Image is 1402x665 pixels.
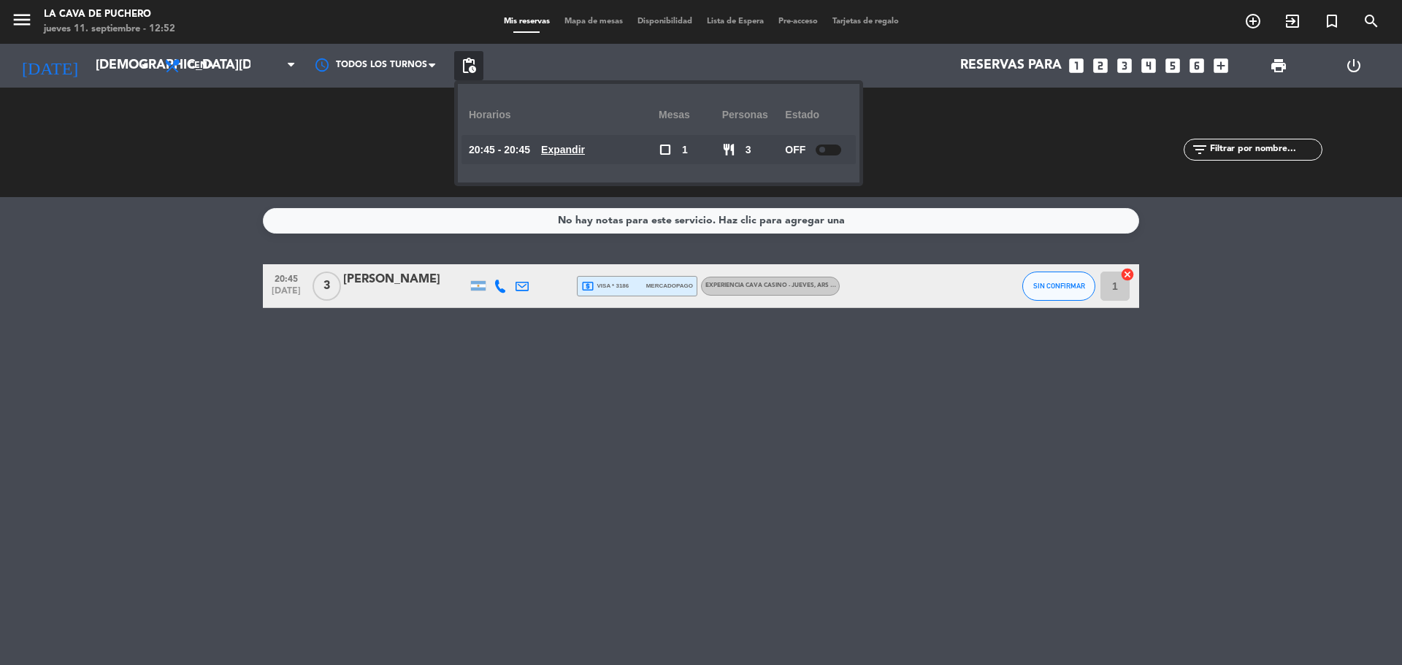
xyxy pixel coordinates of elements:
[469,142,530,158] span: 20:45 - 20:45
[11,9,33,36] button: menu
[268,286,304,303] span: [DATE]
[785,95,849,135] div: Estado
[785,142,805,158] span: OFF
[746,142,751,158] span: 3
[771,18,825,26] span: Pre-acceso
[1139,56,1158,75] i: looks_4
[1316,44,1391,88] div: LOG OUT
[1284,12,1301,30] i: exit_to_app
[1022,272,1095,301] button: SIN CONFIRMAR
[1067,56,1086,75] i: looks_one
[1363,12,1380,30] i: search
[541,144,585,155] u: Expandir
[1270,57,1287,74] span: print
[682,142,688,158] span: 1
[1191,141,1208,158] i: filter_list
[722,143,735,156] span: restaurant
[825,18,906,26] span: Tarjetas de regalo
[44,7,175,22] div: La Cava de Puchero
[343,270,467,289] div: [PERSON_NAME]
[1345,57,1363,74] i: power_settings_new
[814,282,849,288] span: , ARS 45000
[700,18,771,26] span: Lista de Espera
[630,18,700,26] span: Disponibilidad
[1208,142,1322,158] input: Filtrar por nombre...
[136,57,153,74] i: arrow_drop_down
[1120,267,1135,282] i: cancel
[722,95,786,135] div: personas
[11,9,33,31] i: menu
[1033,282,1085,290] span: SIN CONFIRMAR
[1323,12,1341,30] i: turned_in_not
[705,282,849,288] span: EXPERIENCIA CAVA CASINO - JUEVES
[1187,56,1206,75] i: looks_6
[44,22,175,36] div: jueves 11. septiembre - 12:52
[268,269,304,286] span: 20:45
[497,18,557,26] span: Mis reservas
[1244,12,1262,30] i: add_circle_outline
[557,18,630,26] span: Mapa de mesas
[960,58,1062,73] span: Reservas para
[1163,56,1182,75] i: looks_5
[460,57,478,74] span: pending_actions
[313,272,341,301] span: 3
[188,61,214,71] span: Cena
[659,95,722,135] div: Mesas
[11,50,88,82] i: [DATE]
[558,212,845,229] div: No hay notas para este servicio. Haz clic para agregar una
[1091,56,1110,75] i: looks_two
[581,280,629,293] span: visa * 3186
[469,95,659,135] div: Horarios
[1211,56,1230,75] i: add_box
[581,280,594,293] i: local_atm
[1115,56,1134,75] i: looks_3
[659,143,672,156] span: check_box_outline_blank
[646,281,693,291] span: mercadopago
